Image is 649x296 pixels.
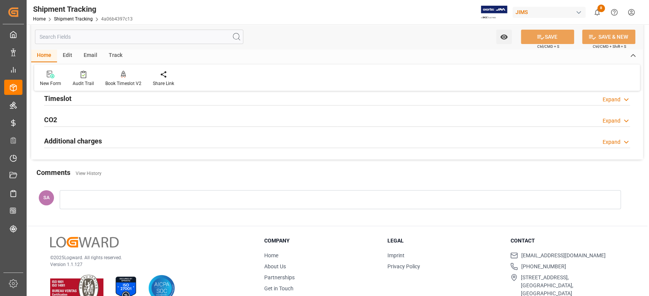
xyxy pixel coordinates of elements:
span: SA [43,195,50,200]
div: Share Link [153,80,174,87]
a: Home [33,16,46,22]
div: Expand [603,96,620,104]
a: Home [264,252,278,258]
p: © 2025 Logward. All rights reserved. [50,254,245,261]
div: Edit [57,49,78,62]
button: open menu [496,30,512,44]
span: 8 [597,5,605,12]
h3: Company [264,237,378,245]
div: New Form [40,80,61,87]
a: Partnerships [264,274,295,280]
h2: Additional charges [44,136,102,146]
a: Imprint [387,252,405,258]
button: show 8 new notifications [589,4,606,21]
a: Privacy Policy [387,263,420,269]
a: Get in Touch [264,285,294,291]
button: JIMS [513,5,589,19]
div: JIMS [513,7,586,18]
div: Home [31,49,57,62]
span: Ctrl/CMD + Shift + S [593,44,626,49]
img: Exertis%20JAM%20-%20Email%20Logo.jpg_1722504956.jpg [481,6,507,19]
a: View History [76,171,102,176]
div: Track [103,49,128,62]
span: Ctrl/CMD + S [537,44,559,49]
h2: CO2 [44,115,57,125]
div: Expand [603,117,620,125]
a: Shipment Tracking [54,16,93,22]
div: Audit Trail [73,80,94,87]
span: [PHONE_NUMBER] [521,263,566,271]
div: Email [78,49,103,62]
h3: Legal [387,237,501,245]
div: Book Timeslot V2 [105,80,141,87]
input: Search Fields [35,30,243,44]
h2: Comments [36,167,70,178]
h3: Contact [510,237,624,245]
button: SAVE [521,30,574,44]
span: [EMAIL_ADDRESS][DOMAIN_NAME] [521,252,605,260]
h2: Timeslot [44,93,71,104]
img: Logward Logo [50,237,119,248]
a: About Us [264,263,286,269]
div: Shipment Tracking [33,3,133,15]
p: Version 1.1.127 [50,261,245,268]
button: SAVE & NEW [582,30,635,44]
div: Expand [603,138,620,146]
button: Help Center [606,4,623,21]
